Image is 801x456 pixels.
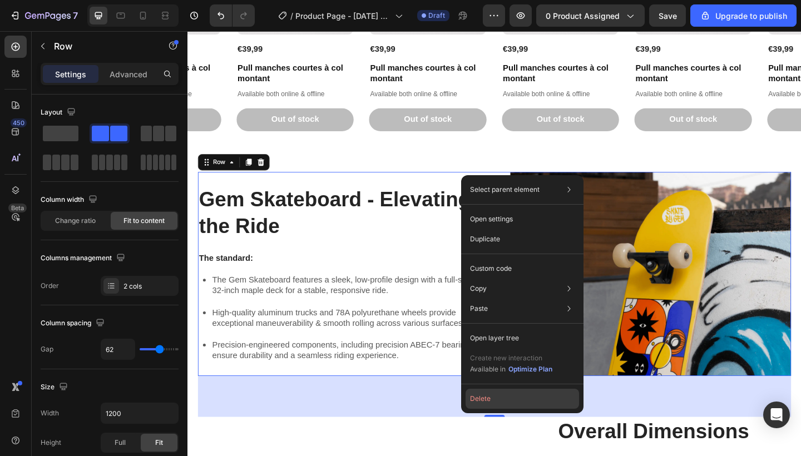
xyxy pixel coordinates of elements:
[27,336,315,359] p: Precision-engineered components, including precision ABEC-7 bearings, ensure durability and a sea...
[380,91,432,102] div: Out of stock
[632,65,757,74] p: Available both online & offline
[41,408,59,418] div: Width
[690,4,797,27] button: Upgrade to publish
[428,11,445,21] span: Draft
[470,234,500,244] p: Duplicate
[73,9,78,22] p: 7
[470,304,488,314] p: Paste
[41,281,59,291] div: Order
[466,389,579,409] button: Delete
[342,84,469,109] button: Out of stock
[11,167,317,227] h2: Gem Skateboard - Elevating the Ride
[54,39,149,53] p: Row
[508,364,553,375] button: Optimize Plan
[27,265,315,289] p: The Gem Skateboard features a sleek, low-profile design with a full-size 32-inch maple deck for a...
[295,10,390,22] span: Product Page - [DATE] 16:59:05
[199,65,324,74] p: Available both online & offline
[123,281,176,291] div: 2 cols
[91,91,143,102] div: Out of stock
[631,13,758,27] div: €39,99
[41,251,127,266] div: Columns management
[155,438,163,448] span: Fit
[659,11,677,21] span: Save
[487,65,612,74] p: Available both online & offline
[53,33,181,59] h1: Pull manches courtes à col montant
[41,438,61,448] div: Height
[342,13,469,27] div: €39,99
[8,204,27,212] div: Beta
[25,138,43,148] div: Row
[101,403,178,423] input: Auto
[700,10,787,22] div: Upgrade to publish
[27,301,315,324] p: High-quality aluminum trucks and 78A polyurethane wheels provide exceptional maneuverability & sm...
[41,105,78,120] div: Layout
[210,4,255,27] div: Undo/Redo
[41,344,53,354] div: Gap
[486,84,614,109] button: Out of stock
[342,33,469,59] h1: Pull manches courtes à col montant
[55,216,96,226] span: Change ratio
[41,380,70,395] div: Size
[115,438,126,448] span: Full
[402,420,657,451] h2: Overall Dimensions
[649,4,686,27] button: Save
[763,402,790,428] div: Open Intercom Messenger
[55,68,86,80] p: Settings
[631,84,758,109] button: Out of stock
[486,33,614,59] h1: Pull manches courtes à col montant
[470,284,487,294] p: Copy
[525,91,576,102] div: Out of stock
[41,316,107,331] div: Column spacing
[351,153,656,375] img: gempages_432750572815254551-5ad5beb3-f9d5-41a6-b513-c1615a595509.webp
[101,339,135,359] input: Auto
[470,185,540,195] p: Select parent element
[486,13,614,27] div: €39,99
[41,192,100,207] div: Column width
[53,13,181,27] div: €39,99
[470,365,506,373] span: Available in
[55,65,180,74] p: Available both online & offline
[110,68,147,80] p: Advanced
[470,353,553,364] p: Create new interaction
[546,10,620,22] span: 0 product assigned
[197,13,325,27] div: €39,99
[236,91,288,102] div: Out of stock
[53,84,181,109] button: Out of stock
[197,33,325,59] h1: Pull manches courtes à col montant
[631,33,758,59] h1: Pull manches courtes à col montant
[470,214,513,224] p: Open settings
[12,242,315,254] p: The standard:
[197,84,325,109] button: Out of stock
[470,264,512,274] p: Custom code
[11,118,27,127] div: 450
[4,4,83,27] button: 7
[536,4,645,27] button: 0 product assigned
[123,216,165,226] span: Fit to content
[328,393,340,402] div: 80
[508,364,552,374] div: Optimize Plan
[290,10,293,22] span: /
[470,333,519,343] p: Open layer tree
[343,65,468,74] p: Available both online & offline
